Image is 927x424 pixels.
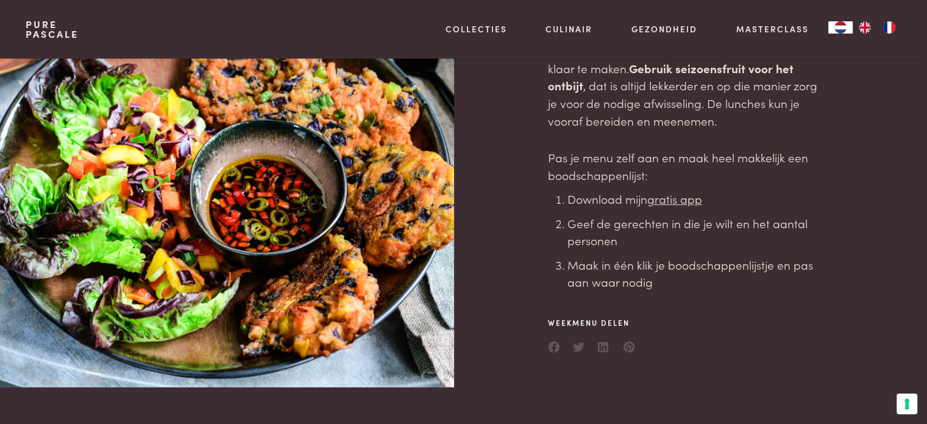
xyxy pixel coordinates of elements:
li: Download mijn [567,190,827,208]
strong: Gebruik seizoensfruit voor het ontbijt [548,60,794,94]
a: Collecties [446,23,507,35]
li: Maak in één klik je boodschappenlijstje en pas aan waar nodig [567,256,827,291]
ul: Language list [853,21,901,34]
a: gratis app [647,190,702,207]
a: NL [828,21,853,34]
a: FR [877,21,901,34]
a: Culinair [545,23,592,35]
p: Pas je menu zelf aan en maak heel makkelijk een boodschappenlijst: [548,149,827,184]
p: Dit herfstmenu is een gevarieerd menu met vegetarische, vis- en vleesgerechten en makkelijk klaar... [548,24,827,129]
a: EN [853,21,877,34]
a: Gezondheid [631,23,697,35]
button: Uw voorkeuren voor toestemming voor trackingtechnologieën [897,393,917,414]
div: Language [828,21,853,34]
span: Weekmenu delen [548,317,636,328]
a: PurePascale [26,20,79,39]
a: Masterclass [736,23,809,35]
aside: Language selected: Nederlands [828,21,901,34]
li: Geef de gerechten in die je wilt en het aantal personen [567,215,827,250]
